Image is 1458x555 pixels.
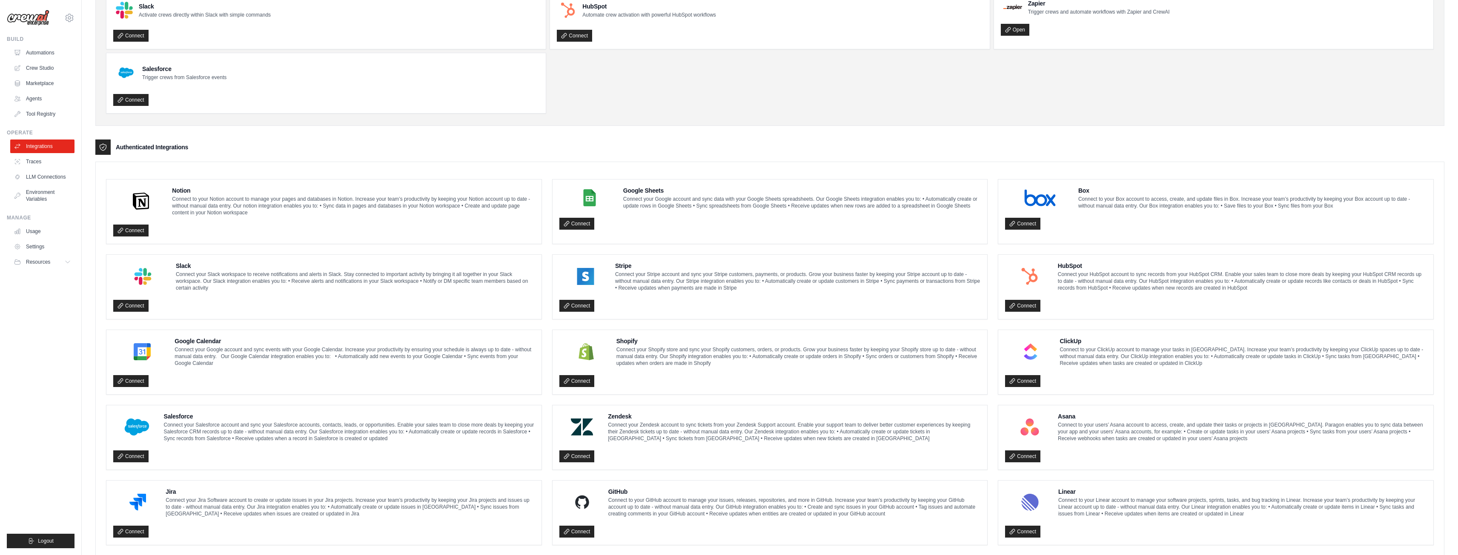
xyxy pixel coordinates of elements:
img: HubSpot Logo [559,2,576,19]
p: Connect your Google account and sync events with your Google Calendar. Increase your productivity... [175,346,534,367]
img: Stripe Logo [562,268,609,285]
button: Logout [7,534,74,548]
span: Resources [26,259,50,265]
p: Connect your Google account and sync data with your Google Sheets spreadsheets. Our Google Sheets... [623,196,981,209]
h4: Salesforce [142,65,226,73]
h4: Zendesk [608,412,980,421]
a: Connect [557,30,592,42]
div: Build [7,36,74,43]
a: Connect [559,218,595,230]
h4: Salesforce [164,412,535,421]
p: Automate crew activation with powerful HubSpot workflows [582,11,716,18]
h4: HubSpot [1058,262,1426,270]
a: Connect [1005,375,1040,387]
p: Trigger crews from Salesforce events [142,74,226,81]
p: Connect your Slack workspace to receive notifications and alerts in Slack. Stay connected to impo... [176,271,535,291]
a: Environment Variables [10,185,74,206]
a: Agents [10,92,74,105]
img: Notion Logo [116,193,166,210]
img: Jira Logo [116,494,160,511]
div: Manage [7,214,74,221]
h4: ClickUp [1060,337,1426,345]
a: Connect [559,375,595,387]
a: Connect [1005,450,1040,462]
a: Usage [10,225,74,238]
a: Automations [10,46,74,60]
img: Shopify Logo [562,343,610,360]
img: Logo [7,10,49,26]
div: Operate [7,129,74,136]
a: Integrations [10,139,74,153]
h4: Stripe [615,262,980,270]
a: Connect [113,30,149,42]
h4: Google Calendar [175,337,534,345]
img: HubSpot Logo [1008,268,1052,285]
a: Connect [113,526,149,538]
p: Trigger crews and automate workflows with Zapier and CrewAI [1028,9,1170,15]
a: Connect [1005,218,1040,230]
a: Connect [559,300,595,312]
a: Connect [559,450,595,462]
img: ClickUp Logo [1008,343,1054,360]
a: Open [1001,24,1029,36]
p: Connect your Shopify store and sync your Shopify customers, orders, or products. Grow your busine... [616,346,981,367]
a: Connect [559,526,595,538]
a: Connect [113,300,149,312]
span: Logout [38,538,54,544]
h4: GitHub [608,487,981,496]
img: Asana Logo [1008,418,1052,435]
a: LLM Connections [10,170,74,184]
a: Marketplace [10,77,74,90]
p: Connect your Jira Software account to create or update issues in your Jira projects. Increase you... [166,497,534,517]
a: Connect [113,375,149,387]
img: Linear Logo [1008,494,1052,511]
a: Connect [1005,300,1040,312]
p: Connect to your GitHub account to manage your issues, releases, repositories, and more in GitHub.... [608,497,981,517]
img: Zendesk Logo [562,418,602,435]
p: Activate crews directly within Slack with simple commands [139,11,271,18]
a: Tool Registry [10,107,74,121]
h4: Box [1078,186,1426,195]
h4: HubSpot [582,2,716,11]
img: Salesforce Logo [116,63,136,83]
img: Zapier Logo [1003,5,1022,10]
p: Connect your Zendesk account to sync tickets from your Zendesk Support account. Enable your suppo... [608,421,980,442]
h4: Asana [1058,412,1426,421]
h4: Slack [139,2,271,11]
img: Slack Logo [116,2,133,19]
a: Connect [113,94,149,106]
a: Connect [1005,526,1040,538]
a: Traces [10,155,74,168]
p: Connect your Salesforce account and sync your Salesforce accounts, contacts, leads, or opportunit... [164,421,535,442]
h4: Shopify [616,337,981,345]
img: GitHub Logo [562,494,602,511]
h4: Google Sheets [623,186,981,195]
p: Connect to your ClickUp account to manage your tasks in [GEOGRAPHIC_DATA]. Increase your team’s p... [1060,346,1426,367]
img: Slack Logo [116,268,170,285]
p: Connect your Stripe account and sync your Stripe customers, payments, or products. Grow your busi... [615,271,980,291]
p: Connect to your Linear account to manage your software projects, sprints, tasks, and bug tracking... [1058,497,1426,517]
img: Google Calendar Logo [116,343,169,360]
h3: Authenticated Integrations [116,143,188,151]
h4: Jira [166,487,534,496]
button: Resources [10,255,74,269]
a: Settings [10,240,74,253]
a: Connect [113,450,149,462]
h4: Linear [1058,487,1426,496]
img: Google Sheets Logo [562,189,617,206]
a: Connect [113,225,149,236]
p: Connect to your Box account to access, create, and update files in Box. Increase your team’s prod... [1078,196,1426,209]
p: Connect your HubSpot account to sync records from your HubSpot CRM. Enable your sales team to clo... [1058,271,1426,291]
img: Salesforce Logo [116,418,158,435]
img: Box Logo [1008,189,1072,206]
p: Connect to your users’ Asana account to access, create, and update their tasks or projects in [GE... [1058,421,1426,442]
h4: Notion [172,186,534,195]
p: Connect to your Notion account to manage your pages and databases in Notion. Increase your team’s... [172,196,534,216]
h4: Slack [176,262,535,270]
a: Crew Studio [10,61,74,75]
